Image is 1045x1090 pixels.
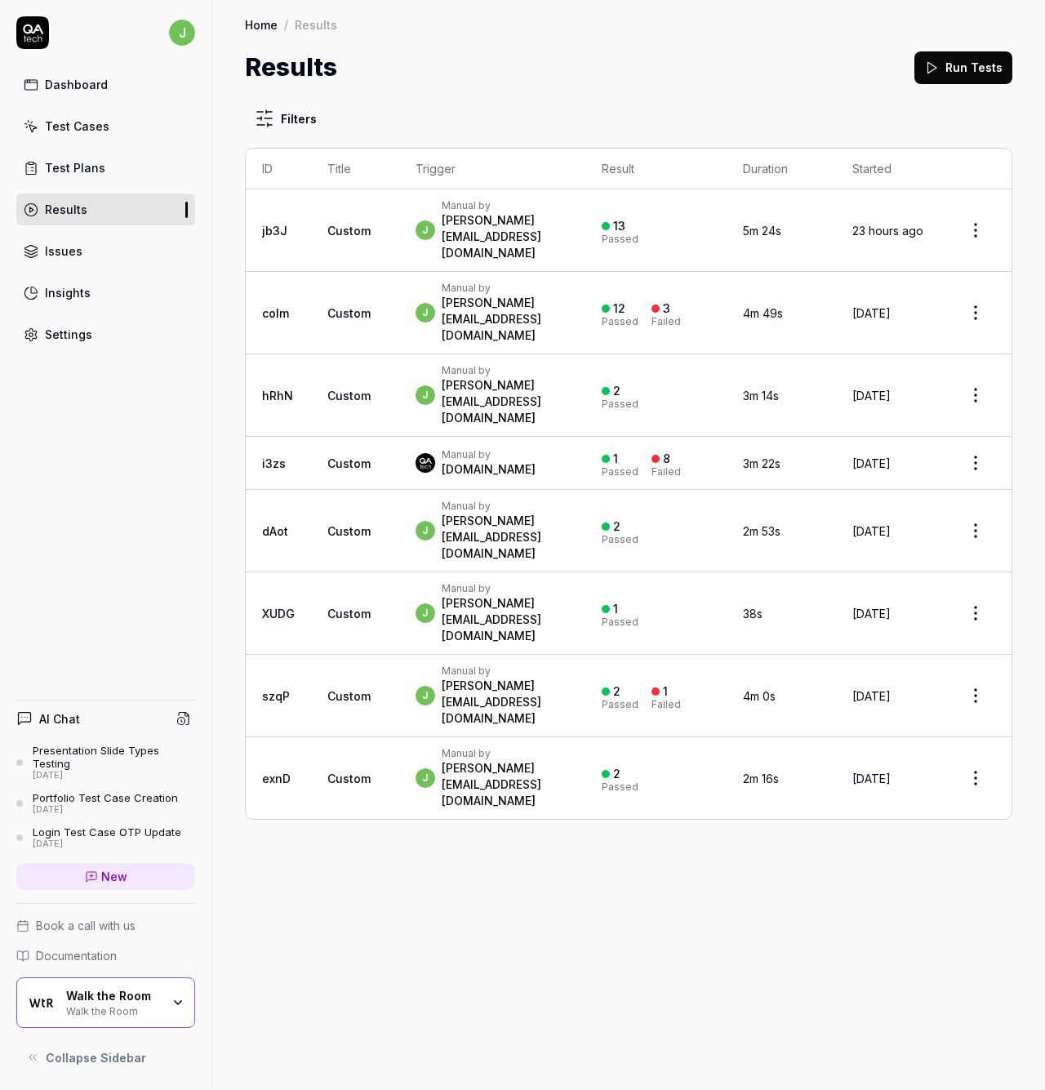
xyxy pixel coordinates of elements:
[852,456,891,470] time: [DATE]
[45,118,109,135] div: Test Cases
[442,595,569,644] div: [PERSON_NAME][EMAIL_ADDRESS][DOMAIN_NAME]
[416,603,435,623] span: j
[311,149,399,189] th: Title
[16,318,195,350] a: Settings
[245,16,278,33] a: Home
[33,804,178,816] div: [DATE]
[852,306,891,320] time: [DATE]
[852,224,923,238] time: 23 hours ago
[442,513,569,562] div: [PERSON_NAME][EMAIL_ADDRESS][DOMAIN_NAME]
[613,519,620,534] div: 2
[663,452,670,466] div: 8
[16,825,195,850] a: Login Test Case OTP Update[DATE]
[442,760,569,809] div: [PERSON_NAME][EMAIL_ADDRESS][DOMAIN_NAME]
[743,456,780,470] time: 3m 22s
[36,947,117,964] span: Documentation
[262,772,291,785] a: exnD
[651,467,681,477] div: Failed
[33,825,181,839] div: Login Test Case OTP Update
[27,988,56,1017] img: Walk the Room Logo
[602,234,638,244] div: Passed
[16,235,195,267] a: Issues
[442,448,536,461] div: Manual by
[262,524,288,538] a: dAot
[651,317,681,327] div: Failed
[327,306,371,320] span: Custom
[16,277,195,309] a: Insights
[613,384,620,398] div: 2
[327,772,371,785] span: Custom
[442,212,569,261] div: [PERSON_NAME][EMAIL_ADDRESS][DOMAIN_NAME]
[743,389,779,403] time: 3m 14s
[399,149,585,189] th: Trigger
[262,389,293,403] a: hRhN
[33,770,195,781] div: [DATE]
[602,535,638,545] div: Passed
[416,385,435,405] span: j
[613,602,618,616] div: 1
[442,282,569,295] div: Manual by
[284,16,288,33] div: /
[743,772,779,785] time: 2m 16s
[45,201,87,218] div: Results
[416,303,435,323] span: j
[416,220,435,240] span: j
[262,224,287,238] a: jb3J
[45,159,105,176] div: Test Plans
[169,20,195,46] span: j
[602,617,638,627] div: Passed
[36,917,136,934] span: Book a call with us
[16,194,195,225] a: Results
[442,461,536,478] div: [DOMAIN_NAME]
[852,524,891,538] time: [DATE]
[327,224,371,238] span: Custom
[33,791,178,804] div: Portfolio Test Case Creation
[416,521,435,541] span: j
[727,149,836,189] th: Duration
[613,684,620,699] div: 2
[613,452,618,466] div: 1
[16,791,195,816] a: Portfolio Test Case Creation[DATE]
[246,149,311,189] th: ID
[262,306,289,320] a: coIm
[45,326,92,343] div: Settings
[743,607,763,621] time: 38s
[836,149,940,189] th: Started
[33,744,195,771] div: Presentation Slide Types Testing
[327,389,371,403] span: Custom
[914,51,1012,84] button: Run Tests
[45,242,82,260] div: Issues
[327,524,371,538] span: Custom
[852,772,891,785] time: [DATE]
[651,700,681,710] div: Failed
[327,689,371,703] span: Custom
[16,917,195,934] a: Book a call with us
[245,49,337,86] h1: Results
[613,301,625,316] div: 12
[101,868,127,885] span: New
[16,1041,195,1074] button: Collapse Sidebar
[442,295,569,344] div: [PERSON_NAME][EMAIL_ADDRESS][DOMAIN_NAME]
[852,389,891,403] time: [DATE]
[442,747,569,760] div: Manual by
[663,301,670,316] div: 3
[416,686,435,705] span: j
[743,224,781,238] time: 5m 24s
[262,689,290,703] a: szqP
[613,767,620,781] div: 2
[743,524,780,538] time: 2m 53s
[245,102,327,135] button: Filters
[442,582,569,595] div: Manual by
[602,700,638,710] div: Passed
[585,149,727,189] th: Result
[66,1003,161,1017] div: Walk the Room
[852,607,891,621] time: [DATE]
[602,399,638,409] div: Passed
[262,607,295,621] a: XUDG
[743,689,776,703] time: 4m 0s
[442,364,569,377] div: Manual by
[602,317,638,327] div: Passed
[416,768,435,788] span: j
[295,16,337,33] div: Results
[33,839,181,850] div: [DATE]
